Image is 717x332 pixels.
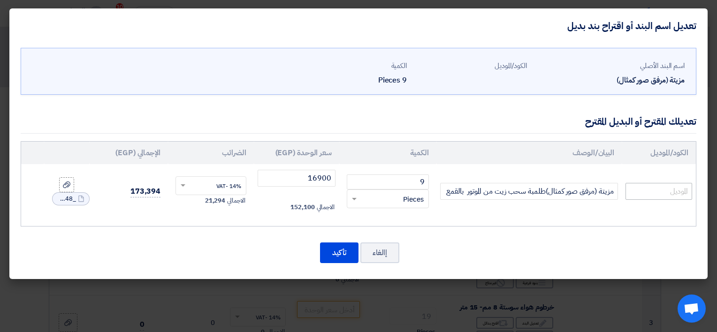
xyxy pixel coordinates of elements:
div: 9 Pieces [294,75,407,86]
th: سعر الوحدة (EGP) [254,142,339,164]
th: البيان/الوصف [436,142,622,164]
div: الكود/الموديل [414,60,527,71]
div: الكمية [294,60,407,71]
div: اسم البند الأصلي [534,60,685,71]
th: الإجمالي (EGP) [90,142,168,164]
span: الاجمالي [317,203,335,212]
span: 21,294 [205,196,225,205]
span: _1758459388148.png [57,194,76,204]
span: 173,394 [130,186,160,197]
button: تأكيد [320,242,358,263]
div: Open chat [678,294,706,323]
input: RFQ_STEP1.ITEMS.2.AMOUNT_TITLE [347,174,429,189]
span: الاجمالي [227,196,245,205]
span: Pieces [403,194,424,205]
div: مزيتة (مرفق صور كمثال) [534,75,685,86]
button: إالغاء [360,242,399,263]
th: الكود/الموديل [622,142,696,164]
input: الموديل [625,183,692,200]
input: أدخل سعر الوحدة [258,170,336,187]
input: Add Item Description [440,183,618,200]
h4: تعديل اسم البند أو اقتراح بند بديل [567,20,696,32]
th: الضرائب [168,142,253,164]
span: 152,100 [290,203,314,212]
ng-select: VAT [175,176,246,195]
div: تعديلك المقترح أو البديل المقترح [585,114,696,128]
th: الكمية [339,142,436,164]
